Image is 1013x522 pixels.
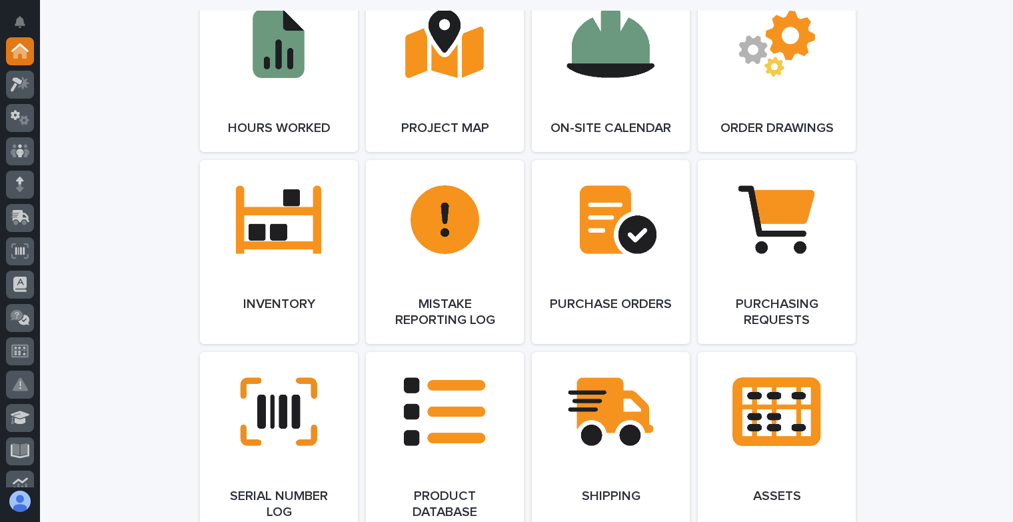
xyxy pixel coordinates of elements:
a: Mistake Reporting Log [366,160,524,344]
a: Inventory [200,160,358,344]
a: Purchase Orders [532,160,690,344]
div: Notifications [17,16,34,37]
button: Notifications [6,8,34,36]
a: Purchasing Requests [698,160,856,344]
button: users-avatar [6,487,34,515]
